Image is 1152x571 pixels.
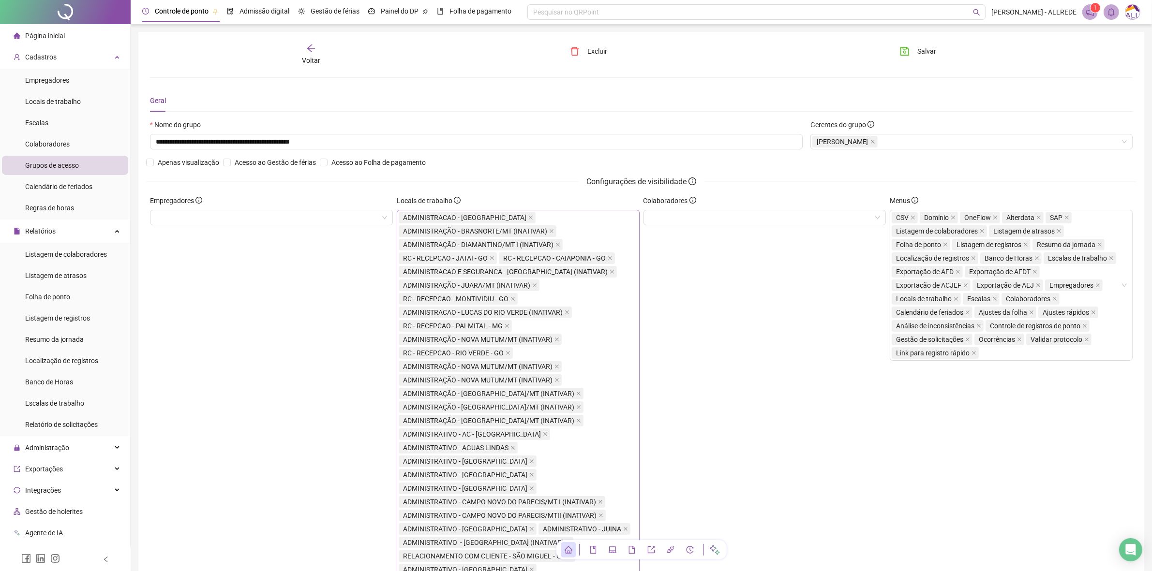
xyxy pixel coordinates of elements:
span: close [1084,337,1089,342]
span: Calendário de feriados [25,183,92,190]
span: ADMINISTRAÇÃO - JUARA/MT (INATIVAR) [403,280,530,291]
span: info-circle [868,121,874,128]
span: ADMINISTRAÇÃO - DIAMANTINO/MT I (INATIVAR) [403,239,554,250]
span: lock [14,444,20,451]
span: RC - RECEPCAO - JATAI - GO [403,253,488,264]
span: ADMINISTRATIVO - ITUMBIARA (INATIVAR) [399,537,573,548]
span: RC - RECEPCAO - MONTIVIDIU - GO [399,293,518,305]
span: home [14,32,20,39]
span: Integrações [25,486,61,494]
span: Apenas visualização [154,157,223,168]
span: RELACIONAMENTO COM CLIENTE - SÃO MIGUEL - GO [403,551,566,561]
span: close [549,229,554,234]
span: close [529,459,534,464]
span: ADMINISTRAÇÃO - SÃO JOSÉ DO RIO CLARO/MT (INATIVAR) [399,401,583,413]
span: Listagem de atrasos [993,227,1055,235]
span: ADMINISTRATIVO - [GEOGRAPHIC_DATA] [403,456,527,467]
span: Agente de IA [25,529,63,537]
span: Exportação de AFD [896,268,954,276]
span: ADMINISTRATIVO - [GEOGRAPHIC_DATA] [403,483,527,494]
span: close [610,269,614,274]
span: RC - RECEPCAO - PALMITAL - MG [399,320,512,332]
span: ADMINISTRACAO E SEGURANCA - NOVA MUTUM (INATIVAR) [399,266,617,278]
span: close [528,215,533,220]
span: facebook [21,554,31,563]
span: Regras de horas [25,204,74,212]
span: close [1017,337,1022,342]
span: bell [1107,8,1116,16]
span: Colaboradores [1006,295,1050,303]
span: close [963,283,968,288]
span: ADMINISTRATIVO - CAMPO NOVO DO PARECIS/MTII (INATIVAR) [399,510,606,521]
span: close [554,378,559,382]
span: Banco de Horas [25,378,73,386]
span: ADMINISTRAÇÃO - [GEOGRAPHIC_DATA]/MT (INATIVAR) [403,388,574,399]
span: Cadastros [25,53,57,61]
span: file-done [227,8,234,15]
span: info-circle [195,197,202,204]
span: close [980,229,985,234]
span: close [506,351,510,355]
span: Gestão de férias [311,7,359,15]
span: Listagem de colaboradores [896,227,978,235]
span: ADMINISTRAÇÃO - BRASNORTE/MT (INATIVAR) [399,225,556,237]
span: Locais de trabalho [896,295,952,303]
span: sync [14,487,20,494]
span: Folha de pagamento [449,7,511,15]
span: RC - RECEPCAO - PALMITAL - MG [403,321,503,331]
span: Calendário de feriados [896,308,963,316]
span: search [973,9,980,16]
span: close [1095,283,1100,288]
span: RC - RECEPCAO - RIO VERDE - GO [403,348,504,358]
span: sun [298,8,305,15]
span: left [103,556,109,563]
span: close [1091,310,1096,315]
span: Escalas de trabalho [25,399,84,407]
span: dashboard [368,8,375,15]
span: [PERSON_NAME] [817,136,868,147]
span: close [1036,215,1041,220]
span: close [965,310,970,315]
span: 1 [1094,4,1097,11]
span: info-circle [454,197,461,204]
span: Voltar [302,57,320,64]
span: Grupos de acesso [25,161,79,169]
span: close [576,391,581,396]
span: ADMINISTRATIVO - AC - SANTA MARIA [399,428,550,440]
span: Escalas de trabalho [1048,254,1107,262]
span: ADMINISTRAÇÃO - DIAMANTINO/MT I (INATIVAR) [399,239,563,250]
span: ADMINISTRAÇÃO - NOVA MUTUM/MT (INATIVAR) [403,361,553,372]
span: Escalas [967,295,990,303]
span: EMANUELY LIMA DOS SANTOS QUEIROZ [812,136,878,147]
span: Exportação de ACJEF [896,281,961,289]
span: ADMINISTRATIVO - [GEOGRAPHIC_DATA] [403,469,527,480]
span: Exportação de AFDT [969,268,1031,276]
span: ADMINISTRATIVO - CAIAPONIA [399,483,537,494]
span: close [976,323,981,328]
span: ADMINISTRAÇÃO - NOVA MUTUM/MT (INATIVAR) [399,374,562,386]
span: Admissão digital [239,7,289,15]
span: user-add [14,54,20,60]
span: Empregadores [150,195,202,206]
span: ADMINISTRATIVO - CAMPO NOVO DO PARECIS/MT I (INATIVAR) [403,497,596,507]
span: Relatório de solicitações [25,421,98,428]
span: Resumo da jornada [1037,241,1095,249]
span: Exportação de AEJ [977,281,1034,289]
span: close [505,323,509,328]
span: ADMINISTRAÇÃO - SÃO JOSÉ DO RIO CLARO/MT (INATIVAR) [399,388,583,399]
span: Folha de ponto [896,241,941,249]
span: Domínio [924,214,949,221]
span: close [1029,310,1034,315]
span: arrow-left [306,44,316,53]
span: Exportações [25,465,63,473]
span: info-circle [912,197,918,204]
span: Listagem de registros [957,241,1021,249]
span: Menus [890,195,918,206]
span: close [992,296,997,301]
span: file [14,228,20,234]
span: close [972,351,976,355]
span: api [667,546,674,554]
span: close [554,364,559,369]
span: close [529,486,534,491]
span: ADMINISTRAÇÃO - NOVA MUTUM/MT (INATIVAR) [399,334,562,345]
